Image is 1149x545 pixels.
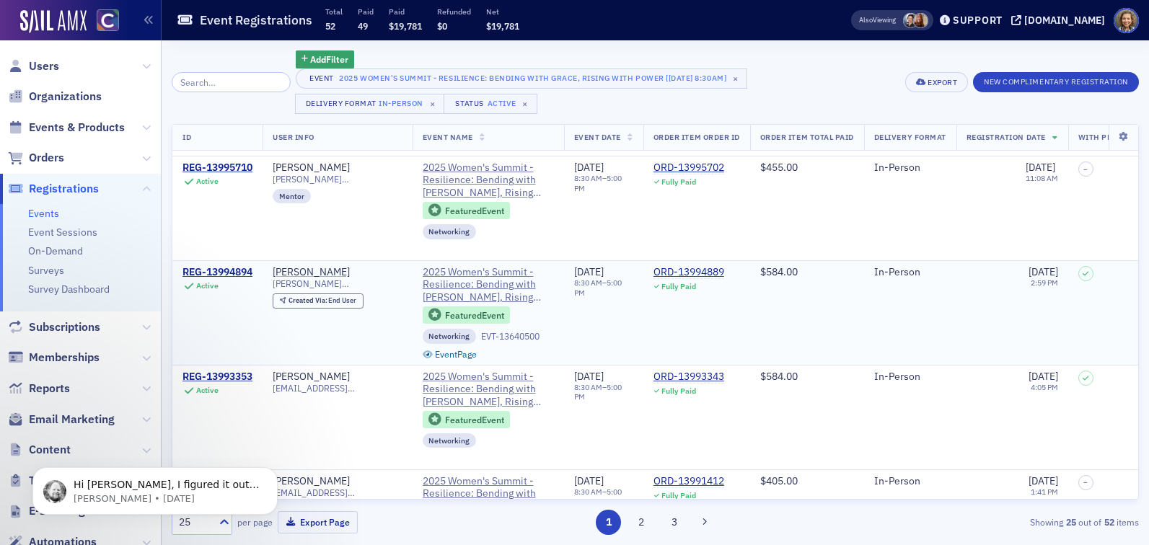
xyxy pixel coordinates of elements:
[97,9,119,32] img: SailAMX
[423,306,511,324] div: Featured Event
[653,161,724,174] div: ORD-13995702
[519,97,532,110] span: ×
[296,68,747,89] button: Event2025 Women's Summit - Resilience: Bending with Grace, Rising with Power [[DATE] 8:30am]×
[423,329,477,343] div: Networking
[574,487,622,506] time: 5:00 PM
[200,12,312,29] h1: Event Registrations
[29,58,59,74] span: Users
[574,173,602,183] time: 8:30 AM
[928,79,957,87] div: Export
[967,132,1046,142] span: Registration Date
[760,265,798,278] span: $584.00
[423,266,554,304] span: 2025 Women's Summit - Resilience: Bending with Grace, Rising with Power
[196,177,219,186] div: Active
[661,177,696,187] div: Fully Paid
[29,319,100,335] span: Subscriptions
[389,20,422,32] span: $19,781
[1063,515,1078,528] strong: 25
[273,293,364,309] div: Created Via: End User
[423,161,554,200] a: 2025 Women's Summit - Resilience: Bending with [PERSON_NAME], Rising with Power
[423,132,473,142] span: Event Name
[574,474,604,487] span: [DATE]
[389,6,422,17] p: Paid
[729,72,742,85] span: ×
[574,265,604,278] span: [DATE]
[182,266,252,279] a: REG-13994894
[574,383,633,402] div: –
[661,386,696,396] div: Fully Paid
[423,411,511,429] div: Featured Event
[629,510,654,535] button: 2
[325,6,343,17] p: Total
[437,20,447,32] span: $0
[20,10,87,33] img: SailAMX
[273,266,350,279] a: [PERSON_NAME]
[661,491,696,500] div: Fully Paid
[859,15,896,25] span: Viewing
[8,89,102,105] a: Organizations
[196,281,219,291] div: Active
[423,433,477,448] div: Networking
[28,226,97,239] a: Event Sessions
[28,283,110,296] a: Survey Dashboard
[1031,487,1058,497] time: 1:41 PM
[379,96,423,110] div: In-Person
[8,350,100,365] a: Memberships
[423,371,554,409] span: 2025 Women's Summit - Resilience: Bending with Grace, Rising with Power
[273,174,402,185] span: [PERSON_NAME][EMAIL_ADDRESS][PERSON_NAME][DOMAIN_NAME]
[486,20,519,32] span: $19,781
[289,296,329,305] span: Created Via :
[444,94,537,114] button: StatusActive×
[454,99,485,108] div: Status
[196,386,219,395] div: Active
[11,437,299,538] iframe: Intercom notifications message
[661,282,696,291] div: Fully Paid
[874,266,946,279] div: In-Person
[1101,515,1117,528] strong: 52
[423,266,554,304] a: 2025 Women's Summit - Resilience: Bending with [PERSON_NAME], Rising with Power
[273,278,402,289] span: [PERSON_NAME][EMAIL_ADDRESS][DOMAIN_NAME]
[278,511,358,533] button: Export Page
[8,120,125,136] a: Events & Products
[8,58,59,74] a: Users
[574,174,633,192] div: –
[423,224,477,239] div: Networking
[310,53,348,66] span: Add Filter
[486,6,519,17] p: Net
[306,99,377,108] div: Delivery Format
[273,371,350,384] div: [PERSON_NAME]
[8,442,71,458] a: Content
[273,161,350,174] a: [PERSON_NAME]
[653,475,724,488] a: ORD-13991412
[423,202,511,220] div: Featured Event
[28,244,83,257] a: On-Demand
[574,278,633,297] div: –
[273,189,311,203] div: Mentor
[1026,161,1055,174] span: [DATE]
[574,487,602,497] time: 8:30 AM
[8,150,64,166] a: Orders
[289,297,357,305] div: End User
[874,475,946,488] div: In-Person
[827,515,1139,528] div: Showing out of items
[1031,278,1058,288] time: 2:59 PM
[172,72,291,92] input: Search…
[653,132,740,142] span: Order Item Order ID
[28,264,64,277] a: Surveys
[574,161,604,174] span: [DATE]
[423,371,554,409] a: 2025 Women's Summit - Resilience: Bending with [PERSON_NAME], Rising with Power
[953,14,1003,27] div: Support
[87,9,119,34] a: View Homepage
[653,266,724,279] a: ORD-13994889
[574,173,622,192] time: 5:00 PM
[760,132,854,142] span: Order Item Total Paid
[445,207,504,215] div: Featured Event
[182,371,252,384] div: REG-13993353
[29,381,70,396] span: Reports
[653,371,724,384] a: ORD-13993343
